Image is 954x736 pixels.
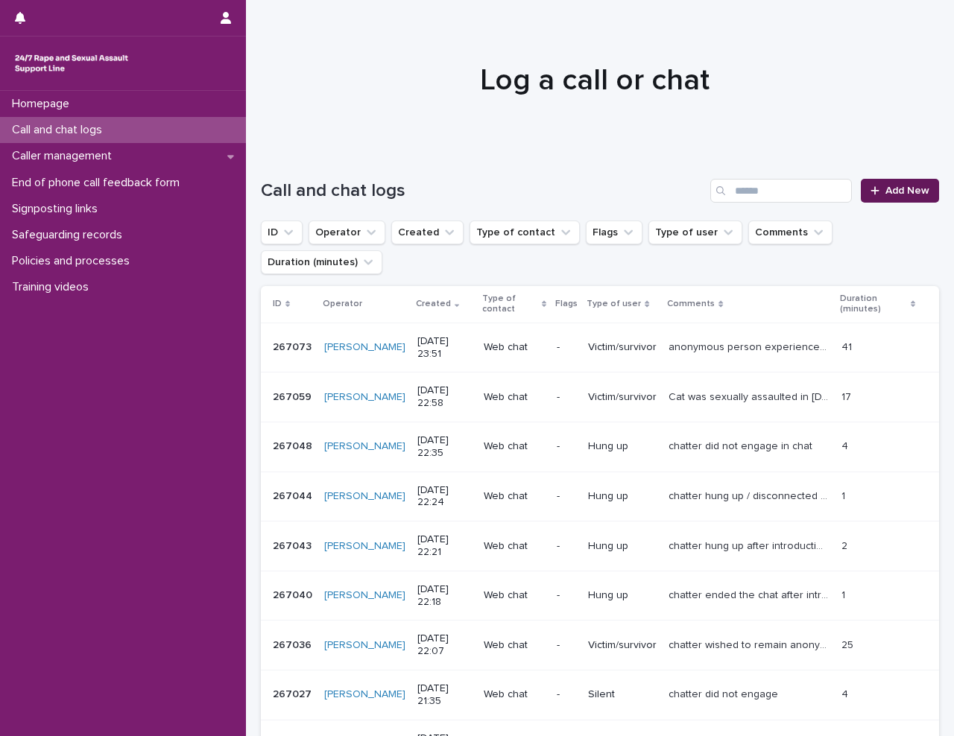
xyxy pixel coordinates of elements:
[261,180,704,202] h1: Call and chat logs
[555,296,578,312] p: Flags
[6,254,142,268] p: Policies and processes
[841,437,851,453] p: 4
[324,540,405,553] a: [PERSON_NAME]
[323,296,362,312] p: Operator
[588,440,657,453] p: Hung up
[841,685,851,701] p: 4
[710,179,852,203] input: Search
[841,636,856,652] p: 25
[588,688,657,701] p: Silent
[669,338,832,354] p: anonymous person experienced child abuse from the age of 6 - 14 and has chatted to discuss enjoyi...
[648,221,742,244] button: Type of user
[840,291,907,318] p: Duration (minutes)
[6,123,114,137] p: Call and chat logs
[417,632,472,658] p: [DATE] 22:07
[470,221,580,244] button: Type of contact
[588,540,657,553] p: Hung up
[588,341,657,354] p: Victim/survivor
[324,688,405,701] a: [PERSON_NAME]
[669,586,832,602] p: chatter ended the chat after introductions
[309,221,385,244] button: Operator
[273,586,315,602] p: 267040
[861,179,939,203] a: Add New
[6,280,101,294] p: Training videos
[841,388,854,404] p: 17
[484,589,546,602] p: Web chat
[588,639,657,652] p: Victim/survivor
[587,296,641,312] p: Type of user
[261,670,939,720] tr: 267027267027 [PERSON_NAME] [DATE] 21:35Web chat-Silentchatter did not engagechatter did not engag...
[273,437,315,453] p: 267048
[6,97,81,111] p: Homepage
[261,472,939,521] tr: 267044267044 [PERSON_NAME] [DATE] 22:24Web chat-Hung upchatter hung up / disconnected after intro...
[417,434,472,460] p: [DATE] 22:35
[669,487,832,503] p: chatter hung up / disconnected after introductions
[669,685,781,701] p: chatter did not engage
[557,639,576,652] p: -
[261,221,303,244] button: ID
[12,48,131,78] img: rhQMoQhaT3yELyF149Cw
[273,487,315,503] p: 267044
[273,338,315,354] p: 267073
[417,682,472,708] p: [DATE] 21:35
[484,639,546,652] p: Web chat
[588,490,657,503] p: Hung up
[324,341,405,354] a: [PERSON_NAME]
[261,250,382,274] button: Duration (minutes)
[588,589,657,602] p: Hung up
[6,228,134,242] p: Safeguarding records
[669,437,815,453] p: chatter did not engage in chat
[417,484,472,510] p: [DATE] 22:24
[273,537,315,553] p: 267043
[261,323,939,372] tr: 267073267073 [PERSON_NAME] [DATE] 23:51Web chat-Victim/survivoranonymous person experienced [MEDI...
[417,335,472,361] p: [DATE] 23:51
[261,521,939,571] tr: 267043267043 [PERSON_NAME] [DATE] 22:21Web chat-Hung upchatter hung up after introductionschatter...
[885,185,929,196] span: Add New
[841,537,850,553] p: 2
[586,221,642,244] button: Flags
[273,685,315,701] p: 267027
[417,583,472,609] p: [DATE] 22:18
[669,388,832,404] p: Cat was sexually assaulted in 2023 and had no memory of 12 hours after she was spiked. However re...
[557,490,576,503] p: -
[669,636,832,652] p: chatter wished to remain anonymous. They advised that the perpetrator has sexually assaulted them...
[588,391,657,404] p: Victim/survivor
[261,422,939,472] tr: 267048267048 [PERSON_NAME] [DATE] 22:35Web chat-Hung upchatter did not engage in chatchatter did ...
[557,440,576,453] p: -
[841,338,855,354] p: 41
[484,391,546,404] p: Web chat
[417,384,472,410] p: [DATE] 22:58
[6,202,110,216] p: Signposting links
[484,341,546,354] p: Web chat
[557,391,576,404] p: -
[482,291,539,318] p: Type of contact
[261,621,939,670] tr: 267036267036 [PERSON_NAME] [DATE] 22:07Web chat-Victim/survivorchatter wished to remain anonymous...
[273,636,315,652] p: 267036
[557,341,576,354] p: -
[416,296,451,312] p: Created
[324,639,405,652] a: [PERSON_NAME]
[6,149,124,163] p: Caller management
[557,688,576,701] p: -
[748,221,833,244] button: Comments
[484,490,546,503] p: Web chat
[261,571,939,621] tr: 267040267040 [PERSON_NAME] [DATE] 22:18Web chat-Hung upchatter ended the chat after introductions...
[261,63,928,98] h1: Log a call or chat
[324,391,405,404] a: [PERSON_NAME]
[557,540,576,553] p: -
[557,589,576,602] p: -
[484,688,546,701] p: Web chat
[273,296,282,312] p: ID
[669,537,832,553] p: chatter hung up after introductions
[6,176,192,190] p: End of phone call feedback form
[324,440,405,453] a: [PERSON_NAME]
[261,372,939,422] tr: 267059267059 [PERSON_NAME] [DATE] 22:58Web chat-Victim/survivorCat was sexually assaulted in [DAT...
[324,490,405,503] a: [PERSON_NAME]
[273,388,315,404] p: 267059
[484,440,546,453] p: Web chat
[417,533,472,559] p: [DATE] 22:21
[324,589,405,602] a: [PERSON_NAME]
[841,487,848,503] p: 1
[841,586,848,602] p: 1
